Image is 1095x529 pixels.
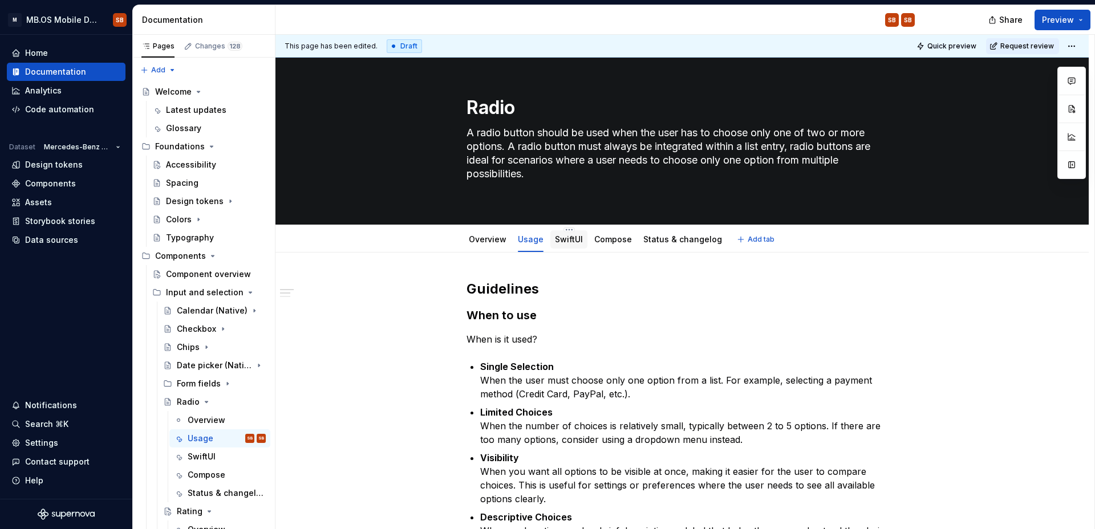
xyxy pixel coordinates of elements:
[480,452,519,463] strong: Visibility
[188,414,225,426] div: Overview
[155,86,192,97] div: Welcome
[927,42,976,51] span: Quick preview
[148,119,270,137] a: Glossary
[480,360,898,401] p: When the user must choose only one option from a list. For example, selecting a payment method (C...
[166,159,216,170] div: Accessibility
[480,406,553,418] strong: Limited Choices
[166,214,192,225] div: Colors
[7,193,125,211] a: Assets
[467,307,898,323] h3: When to use
[550,227,587,251] div: SwiftUI
[464,227,511,251] div: Overview
[247,433,253,444] div: SB
[2,7,130,32] button: MMB.OS Mobile Design SystemSB
[904,15,912,25] div: SB
[159,393,270,411] a: Radio
[148,156,270,174] a: Accessibility
[7,44,125,62] a: Home
[39,139,125,155] button: Mercedes-Benz 2.0
[177,341,200,353] div: Chips
[148,192,270,210] a: Design tokens
[25,66,86,78] div: Documentation
[177,323,216,335] div: Checkbox
[7,396,125,414] button: Notifications
[7,434,125,452] a: Settings
[116,15,124,25] div: SB
[141,42,175,51] div: Pages
[7,100,125,119] a: Code automation
[590,227,636,251] div: Compose
[148,174,270,192] a: Spacing
[387,39,422,53] div: Draft
[643,234,722,244] a: Status & changelog
[467,332,898,346] p: When is it used?
[26,14,99,26] div: MB.OS Mobile Design System
[148,265,270,283] a: Component overview
[166,123,201,134] div: Glossary
[188,433,213,444] div: Usage
[8,13,22,27] div: M
[159,320,270,338] a: Checkbox
[285,42,378,51] span: This page has been edited.
[9,143,35,152] div: Dataset
[513,227,548,251] div: Usage
[999,14,1023,26] span: Share
[25,104,94,115] div: Code automation
[25,47,48,59] div: Home
[25,400,77,411] div: Notifications
[137,62,180,78] button: Add
[25,234,78,246] div: Data sources
[155,141,205,152] div: Foundations
[518,234,544,244] a: Usage
[1042,14,1074,26] span: Preview
[195,42,242,51] div: Changes
[137,137,270,156] div: Foundations
[169,484,270,502] a: Status & changelog
[188,487,263,499] div: Status & changelog
[748,235,774,244] span: Add tab
[159,375,270,393] div: Form fields
[480,405,898,446] p: When the number of choices is relatively small, typically between 2 to 5 options. If there are to...
[169,447,270,466] a: SwiftUI
[7,415,125,433] button: Search ⌘K
[480,361,554,372] strong: Single Selection
[44,143,111,152] span: Mercedes-Benz 2.0
[137,247,270,265] div: Components
[228,42,242,51] span: 128
[25,475,43,486] div: Help
[166,232,214,243] div: Typography
[25,456,90,467] div: Contact support
[38,508,95,520] svg: Supernova Logo
[25,197,52,208] div: Assets
[177,378,221,389] div: Form fields
[639,227,727,251] div: Status & changelog
[137,83,270,101] a: Welcome
[148,101,270,119] a: Latest updates
[177,305,248,316] div: Calendar (Native)
[733,231,780,247] button: Add tab
[169,429,270,447] a: UsageSBSB
[159,338,270,356] a: Chips
[177,396,200,408] div: Radio
[25,85,62,96] div: Analytics
[166,177,198,189] div: Spacing
[983,10,1030,30] button: Share
[258,433,265,444] div: SB
[159,502,270,520] a: Rating
[159,356,270,375] a: Date picker (Native)
[166,287,244,298] div: Input and selection
[7,453,125,471] button: Contact support
[151,66,165,75] span: Add
[25,437,58,449] div: Settings
[7,212,125,230] a: Storybook stories
[155,250,206,262] div: Components
[25,215,95,227] div: Storybook stories
[166,268,251,280] div: Component overview
[142,14,270,26] div: Documentation
[25,178,76,189] div: Components
[25,159,83,170] div: Design tokens
[986,38,1059,54] button: Request review
[148,283,270,302] div: Input and selection
[177,506,202,517] div: Rating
